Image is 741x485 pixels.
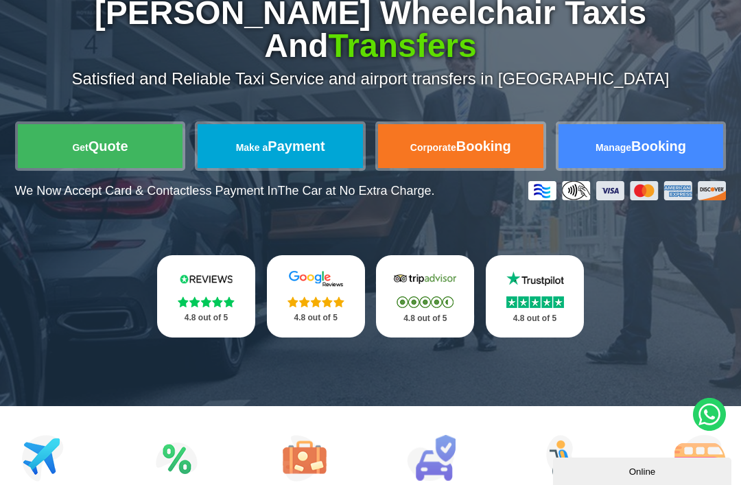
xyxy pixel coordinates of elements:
[283,435,327,482] img: Tours
[282,309,350,327] p: 4.8 out of 5
[172,309,240,327] p: 4.8 out of 5
[506,296,564,308] img: Stars
[236,142,268,153] span: Make a
[72,142,88,153] span: Get
[329,27,477,64] span: Transfers
[486,255,584,338] a: Trustpilot Stars 4.8 out of 5
[267,255,365,338] a: Google Stars 4.8 out of 5
[282,270,350,287] img: Google
[277,184,434,198] span: The Car at No Extra Charge.
[546,435,590,482] img: Wheelchair
[287,296,344,307] img: Stars
[15,184,435,198] p: We Now Accept Card & Contactless Payment In
[156,435,198,482] img: Attractions
[553,455,734,485] iframe: chat widget
[674,435,726,482] img: Minibus
[558,124,724,168] a: ManageBooking
[501,310,569,327] p: 4.8 out of 5
[376,255,474,338] a: Tripadvisor Stars 4.8 out of 5
[157,255,255,338] a: Reviews.io Stars 4.8 out of 5
[18,124,183,168] a: GetQuote
[391,310,459,327] p: 4.8 out of 5
[172,270,240,287] img: Reviews.io
[391,270,459,287] img: Tripadvisor
[397,296,454,308] img: Stars
[528,181,726,200] img: Credit And Debit Cards
[596,142,631,153] span: Manage
[178,296,235,307] img: Stars
[15,69,727,88] p: Satisfied and Reliable Taxi Service and airport transfers in [GEOGRAPHIC_DATA]
[407,435,456,482] img: Car Rental
[198,124,363,168] a: Make aPayment
[501,270,569,287] img: Trustpilot
[378,124,543,168] a: CorporateBooking
[410,142,456,153] span: Corporate
[22,435,64,482] img: Airport Transfers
